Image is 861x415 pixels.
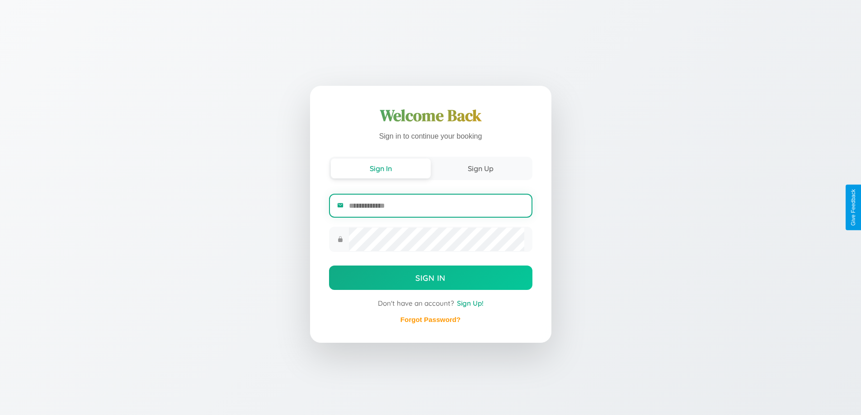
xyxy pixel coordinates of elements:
[457,299,484,308] span: Sign Up!
[329,130,532,143] p: Sign in to continue your booking
[329,105,532,126] h1: Welcome Back
[331,159,431,178] button: Sign In
[329,299,532,308] div: Don't have an account?
[400,316,461,323] a: Forgot Password?
[431,159,531,178] button: Sign Up
[850,189,856,226] div: Give Feedback
[329,266,532,290] button: Sign In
